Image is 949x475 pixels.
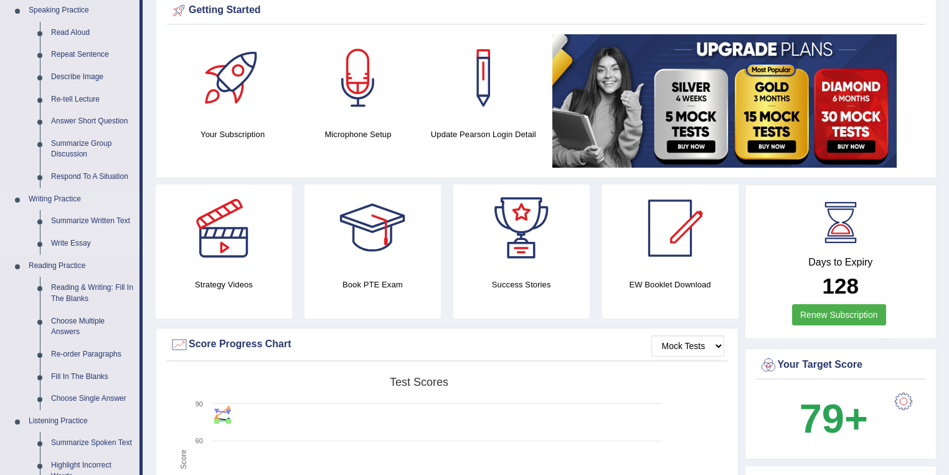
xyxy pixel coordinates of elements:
h4: EW Booklet Download [602,278,739,291]
text: 90 [196,400,203,408]
a: Re-order Paragraphs [45,343,139,366]
a: Renew Subscription [792,304,886,325]
text: 60 [196,437,203,444]
h4: Strategy Videos [156,278,292,291]
a: Choose Single Answer [45,388,139,410]
tspan: Score [179,449,188,469]
a: Describe Image [45,66,139,89]
div: Score Progress Chart [170,335,724,354]
tspan: Test scores [390,376,448,388]
a: Listening Practice [23,410,139,433]
a: Reading Practice [23,255,139,277]
a: Reading & Writing: Fill In The Blanks [45,277,139,310]
div: Your Target Score [759,356,923,375]
a: Fill In The Blanks [45,366,139,388]
a: Summarize Spoken Text [45,432,139,454]
a: Answer Short Question [45,110,139,133]
h4: Success Stories [453,278,590,291]
h4: Days to Expiry [759,257,923,268]
a: Respond To A Situation [45,166,139,188]
div: Getting Started [170,1,922,20]
a: Summarize Group Discussion [45,133,139,166]
a: Choose Multiple Answers [45,310,139,343]
h4: Update Pearson Login Detail [427,128,540,141]
a: Summarize Written Text [45,210,139,233]
h4: Book PTE Exam [305,278,441,291]
a: Re-tell Lecture [45,89,139,111]
h4: Microphone Setup [301,128,414,141]
a: Writing Practice [23,188,139,211]
b: 128 [823,274,859,298]
a: Read Aloud [45,22,139,44]
h4: Your Subscription [176,128,289,141]
a: Repeat Sentence [45,44,139,66]
img: small5.jpg [552,34,897,168]
a: Write Essay [45,233,139,255]
b: 79+ [800,396,868,441]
